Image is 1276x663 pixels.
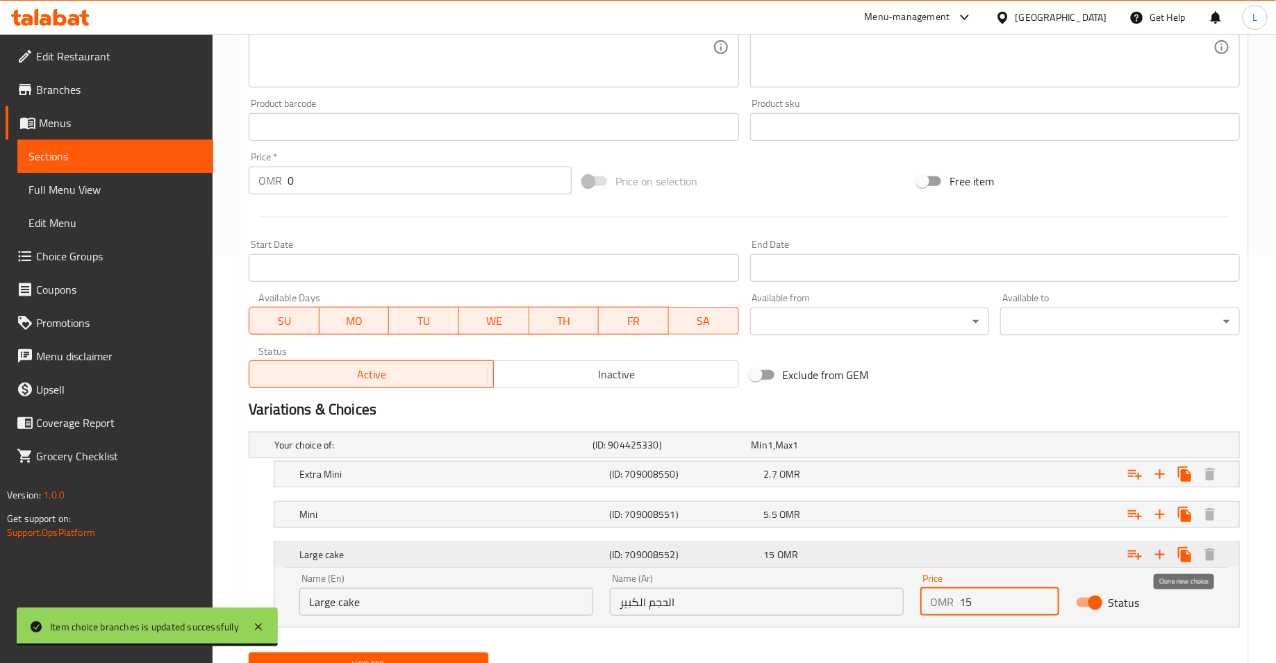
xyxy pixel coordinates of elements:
[493,360,738,388] button: Inactive
[249,360,494,388] button: Active
[36,281,202,298] span: Coupons
[255,364,488,385] span: Active
[779,505,800,523] span: OMR
[36,48,202,65] span: Edit Restaurant
[610,588,904,616] input: Enter name Ar
[609,507,759,521] h5: (ID: 709008551)
[1147,542,1173,567] button: Add new choice
[258,172,282,189] p: OMR
[249,307,320,335] button: SU
[6,339,213,373] a: Menu disclaimer
[752,438,905,452] div: ,
[325,311,384,331] span: MO
[6,40,213,73] a: Edit Restaurant
[1109,594,1140,611] span: Status
[36,248,202,265] span: Choice Groups
[1198,462,1223,487] button: Delete Extra Mini
[6,73,213,106] a: Branches
[1122,502,1147,527] button: Add choice group
[1016,10,1107,25] div: [GEOGRAPHIC_DATA]
[6,439,213,473] a: Grocery Checklist
[7,523,95,542] a: Support.OpsPlatform
[274,542,1239,567] div: Expand
[6,240,213,273] a: Choice Groups
[6,306,213,339] a: Promotions
[36,81,202,98] span: Branches
[28,148,202,165] span: Sections
[1122,462,1147,487] button: Add choice group
[36,348,202,364] span: Menu disclaimer
[793,436,799,454] span: 1
[274,438,587,452] h5: Your choice of:
[1173,502,1198,527] button: Clone new choice
[249,399,1240,420] h2: Variations & Choices
[535,311,594,331] span: TH
[7,510,71,528] span: Get support on:
[299,467,604,481] h5: Extra Mini
[775,436,793,454] span: Max
[760,15,1213,81] textarea: تروفل شوكولاتة فاخرة.
[1000,308,1240,335] div: ​
[1122,542,1147,567] button: Add choice group
[6,406,213,439] a: Coverage Report
[593,438,746,452] h5: (ID: 904425330)
[389,307,459,335] button: TU
[959,588,1059,616] input: Please enter price
[669,307,739,335] button: SA
[1252,10,1257,25] span: L
[599,307,669,335] button: FR
[6,106,213,140] a: Menus
[17,140,213,173] a: Sections
[529,307,599,335] button: TH
[39,115,202,131] span: Menus
[764,546,775,564] span: 15
[609,467,759,481] h5: (ID: 709008550)
[930,594,954,610] p: OMR
[7,486,41,504] span: Version:
[36,414,202,431] span: Coverage Report
[50,619,239,635] div: Item choice branches is updated successfully
[36,448,202,464] span: Grocery Checklist
[274,502,1239,527] div: Expand
[249,433,1239,458] div: Expand
[499,364,733,385] span: Inactive
[36,314,202,331] span: Promotions
[17,206,213,240] a: Edit Menu
[783,367,869,383] span: Exclude from GEM
[320,307,390,335] button: MO
[950,173,994,190] span: Free item
[465,311,524,331] span: WE
[274,462,1239,487] div: Expand
[1198,542,1223,567] button: Delete Large cake
[299,507,604,521] h5: Mini
[609,548,759,562] h5: (ID: 709008552)
[255,311,314,331] span: SU
[764,505,777,523] span: 5.5
[1198,502,1223,527] button: Delete Mini
[1147,502,1173,527] button: Add new choice
[395,311,454,331] span: TU
[6,273,213,306] a: Coupons
[777,546,798,564] span: OMR
[752,436,768,454] span: Min
[28,215,202,231] span: Edit Menu
[258,15,712,81] textarea: Luxurious chocolate truffle.
[750,308,990,335] div: ​
[288,167,572,194] input: Please enter price
[615,173,697,190] span: Price on selection
[299,588,593,616] input: Enter name En
[17,173,213,206] a: Full Menu View
[674,311,734,331] span: SA
[1173,462,1198,487] button: Clone new choice
[1147,462,1173,487] button: Add new choice
[750,113,1240,141] input: Please enter product sku
[768,436,773,454] span: 1
[764,465,777,483] span: 2.7
[36,381,202,398] span: Upsell
[459,307,529,335] button: WE
[865,9,950,26] div: Menu-management
[299,548,604,562] h5: Large cake
[604,311,663,331] span: FR
[6,373,213,406] a: Upsell
[779,465,800,483] span: OMR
